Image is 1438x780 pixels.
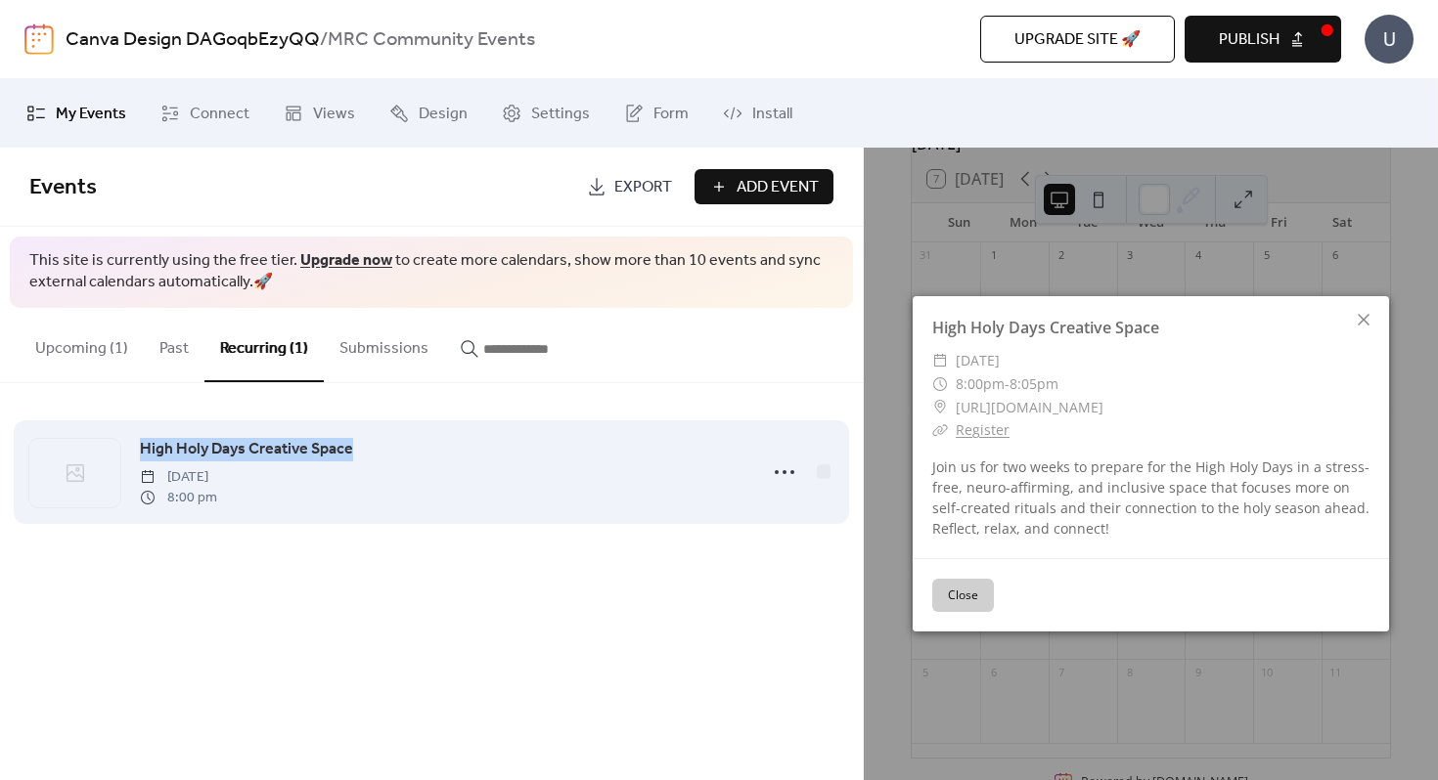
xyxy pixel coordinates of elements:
button: Close [932,579,994,612]
div: ​ [932,418,948,442]
button: Upcoming (1) [20,308,144,380]
span: Publish [1219,28,1280,52]
span: This site is currently using the free tier. to create more calendars, show more than 10 events an... [29,250,833,294]
span: Upgrade site 🚀 [1014,28,1141,52]
button: Recurring (1) [204,308,324,382]
a: High Holy Days Creative Space [140,437,353,462]
span: Views [313,103,355,126]
span: - [1005,374,1010,393]
div: Join us for two weeks to prepare for the High Holy Days in a stress-free, neuro-affirming, and in... [913,456,1389,539]
a: My Events [12,87,141,140]
span: 8:00pm [956,374,1005,393]
button: Upgrade site 🚀 [980,16,1175,63]
a: Install [708,87,807,140]
b: MRC Community Events [328,22,535,59]
a: Upgrade now [300,245,392,276]
a: Register [956,420,1010,439]
span: 8:05pm [1010,374,1058,393]
span: Add Event [737,176,819,199]
div: ​ [932,396,948,419]
button: Add Event [695,169,833,204]
span: Form [653,103,689,126]
a: Views [269,87,370,140]
span: [DATE] [140,467,217,488]
button: Past [144,308,204,380]
a: Settings [487,87,605,140]
b: / [320,22,328,59]
img: logo [24,23,54,55]
div: ​ [932,349,948,372]
div: U [1365,15,1414,64]
span: Events [29,166,97,209]
div: ​ [932,372,948,396]
span: High Holy Days Creative Space [140,438,353,461]
span: [DATE] [956,349,1000,372]
a: Form [609,87,703,140]
button: Publish [1185,16,1341,63]
span: 8:00 pm [140,488,217,508]
span: Export [614,176,672,199]
span: Install [752,103,792,126]
span: Connect [190,103,249,126]
span: [URL][DOMAIN_NAME] [956,396,1103,419]
a: Design [375,87,482,140]
a: Canva Design DAGoqbEzyQQ [66,22,320,59]
a: Export [572,169,687,204]
a: Connect [146,87,264,140]
span: My Events [56,103,126,126]
span: Settings [531,103,590,126]
button: Submissions [324,308,444,380]
a: High Holy Days Creative Space [932,317,1159,338]
span: Design [419,103,468,126]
